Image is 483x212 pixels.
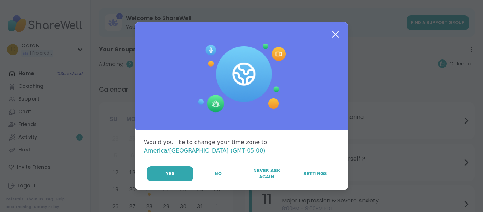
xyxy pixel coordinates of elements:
button: Yes [147,166,193,181]
span: America/[GEOGRAPHIC_DATA] (GMT-05:00) [144,147,266,154]
span: Yes [165,171,175,177]
div: Would you like to change your time zone to [144,138,339,155]
button: Never Ask Again [243,166,290,181]
span: No [215,171,222,177]
a: Settings [291,166,339,181]
img: Session Experience [197,44,286,113]
span: Never Ask Again [246,167,287,180]
span: Settings [303,171,327,177]
button: No [194,166,242,181]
